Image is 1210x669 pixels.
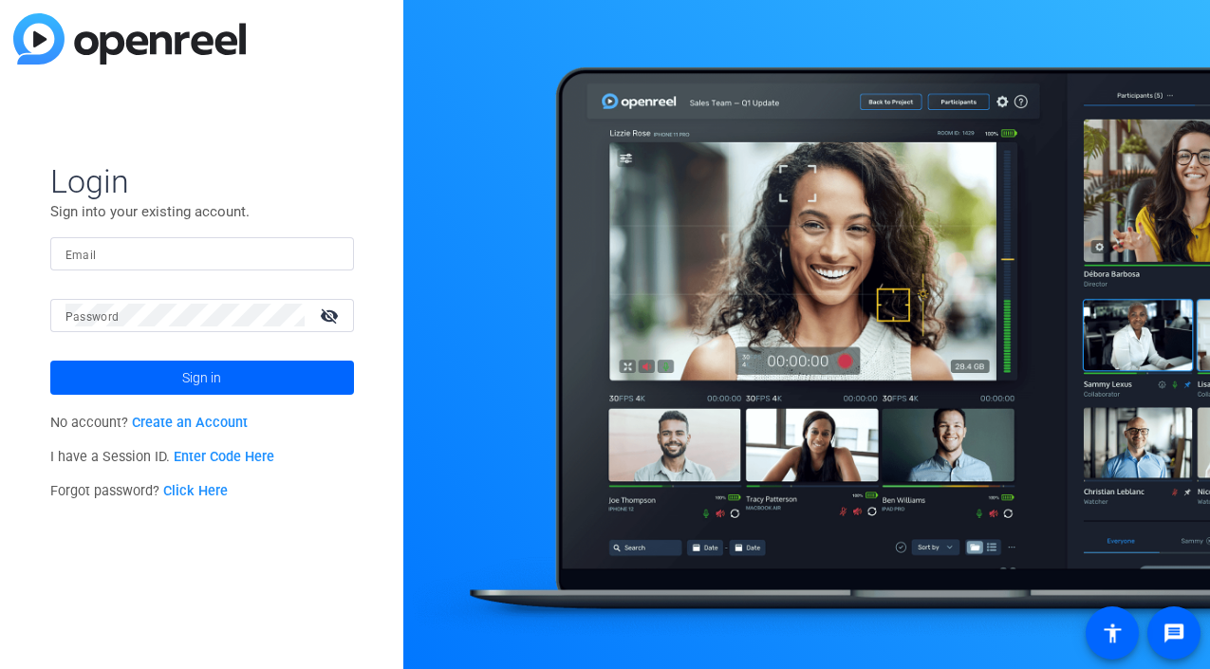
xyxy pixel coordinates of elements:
mat-icon: visibility_off [308,302,354,329]
input: Enter Email Address [65,242,339,265]
mat-label: Email [65,249,97,262]
span: Forgot password? [50,483,229,499]
mat-icon: accessibility [1101,622,1124,644]
button: Sign in [50,361,354,395]
a: Enter Code Here [174,449,274,465]
a: Click Here [163,483,228,499]
a: Create an Account [132,415,248,431]
span: I have a Session ID. [50,449,275,465]
img: blue-gradient.svg [13,13,246,65]
mat-icon: message [1163,622,1185,644]
span: Sign in [182,354,221,401]
span: Login [50,161,354,201]
span: No account? [50,415,249,431]
p: Sign into your existing account. [50,201,354,222]
mat-label: Password [65,310,120,324]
